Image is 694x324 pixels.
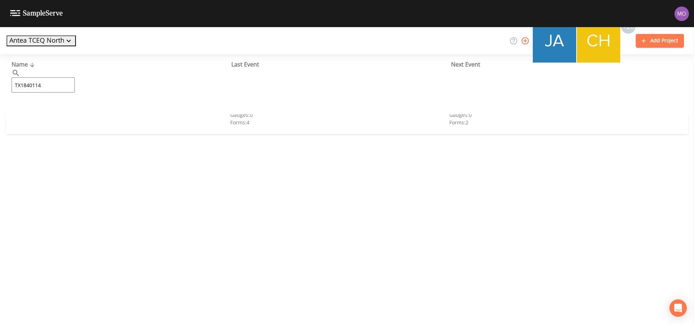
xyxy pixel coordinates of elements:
img: 4e251478aba98ce068fb7eae8f78b90c [674,7,689,21]
img: c74b8b8b1c7a9d34f67c5e0ca157ed15 [577,19,620,63]
button: Add Project [636,34,684,47]
div: Last Event [231,60,451,69]
img: logo [10,10,63,17]
div: Gauges: 0 [230,111,449,119]
div: Gauges: 0 [449,111,668,119]
img: 2e773653e59f91cc345d443c311a9659 [533,19,576,63]
button: Antea TCEQ North [7,35,76,46]
div: Forms: 4 [230,119,449,126]
div: Charles Medina [577,19,621,63]
span: Name [12,60,37,68]
div: Forms: 2 [449,119,668,126]
div: Next Event [451,60,671,69]
div: Open Intercom Messenger [669,299,687,317]
input: Search Projects [12,77,75,93]
div: James Whitmire [532,19,577,63]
